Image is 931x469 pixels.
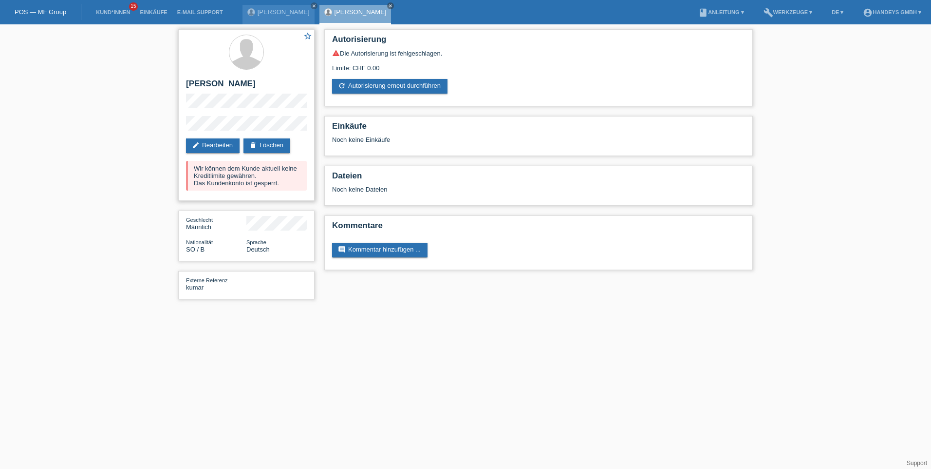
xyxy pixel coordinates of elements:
[303,32,312,40] i: star_border
[312,3,317,8] i: close
[759,9,818,15] a: buildWerkzeuge ▾
[332,136,745,151] div: Noch keine Einkäufe
[186,216,246,231] div: Männlich
[332,35,745,49] h2: Autorisierung
[192,141,200,149] i: edit
[858,9,926,15] a: account_circleHandeys GmbH ▾
[827,9,848,15] a: DE ▾
[135,9,172,15] a: Einkäufe
[186,239,213,245] span: Nationalität
[172,9,228,15] a: E-Mail Support
[907,460,927,467] a: Support
[863,8,873,18] i: account_circle
[246,246,270,253] span: Deutsch
[186,79,307,94] h2: [PERSON_NAME]
[332,243,428,257] a: commentKommentar hinzufügen ...
[332,79,447,94] a: refreshAutorisierung erneut durchführen
[186,161,307,191] div: Wir können dem Kunde aktuell keine Kreditlimite gewähren. Das Kundenkonto ist gesperrt.
[186,276,246,291] div: kumar
[332,49,745,57] div: Die Autorisierung ist fehlgeschlagen.
[246,239,266,245] span: Sprache
[186,217,213,223] span: Geschlecht
[15,8,66,16] a: POS — MF Group
[693,9,748,15] a: bookAnleitung ▾
[338,246,346,254] i: comment
[311,2,317,9] a: close
[332,121,745,136] h2: Einkäufe
[303,32,312,42] a: star_border
[332,221,745,235] h2: Kommentare
[258,8,310,16] a: [PERSON_NAME]
[91,9,135,15] a: Kund*innen
[249,141,257,149] i: delete
[186,138,240,153] a: editBearbeiten
[332,57,745,72] div: Limite: CHF 0.00
[388,3,393,8] i: close
[332,171,745,186] h2: Dateien
[763,8,773,18] i: build
[129,2,138,11] span: 15
[335,8,387,16] a: [PERSON_NAME]
[387,2,394,9] a: close
[338,82,346,90] i: refresh
[243,138,290,153] a: deleteLöschen
[332,186,630,193] div: Noch keine Dateien
[186,246,205,253] span: Somalia / B / 29.05.2004
[698,8,708,18] i: book
[332,49,340,57] i: warning
[186,277,228,283] span: Externe Referenz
